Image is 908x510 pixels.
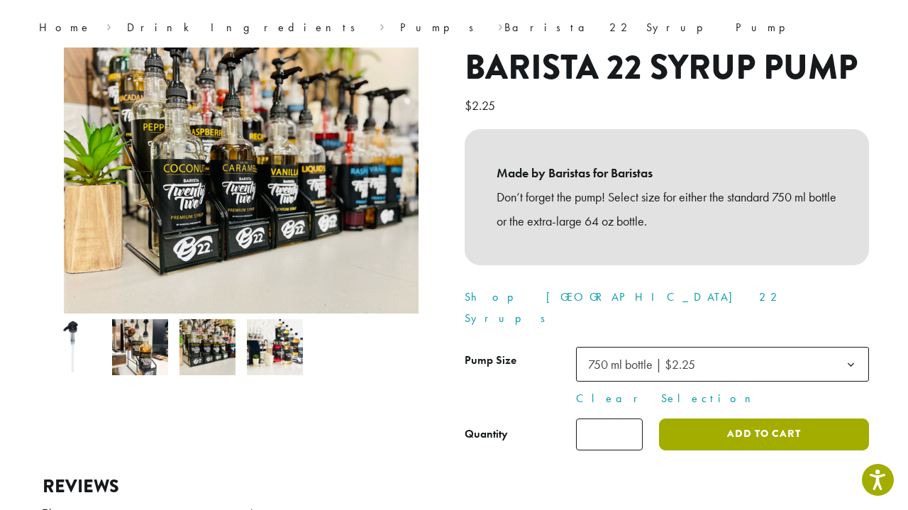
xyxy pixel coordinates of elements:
img: Barista 22 Syrup Pump - Image 4 [247,319,303,375]
a: Home [39,20,92,35]
span: › [498,14,503,36]
button: Add to cart [659,418,869,450]
span: 750 ml bottle | $2.25 [576,347,869,382]
bdi: 2.25 [465,97,499,113]
div: Quantity [465,426,508,443]
img: Barista 22 Syrup Pump [45,319,101,375]
h1: Barista 22 Syrup Pump [465,48,869,89]
a: Shop [GEOGRAPHIC_DATA] 22 Syrups [465,289,782,326]
span: › [106,14,111,36]
span: › [380,14,384,36]
img: Barista 22 Syrup Pump - Image 2 [112,319,168,375]
a: Pumps [400,20,483,35]
span: 750 ml bottle | $2.25 [588,356,695,372]
a: Clear Selection [576,390,869,407]
b: Made by Baristas for Baristas [497,161,837,185]
input: Product quantity [576,418,643,450]
a: Drink Ingredients [127,20,365,35]
img: Barista 22 Syrup Pump - Image 3 [179,319,236,375]
span: 750 ml bottle | $2.25 [582,350,709,378]
span: $ [465,97,472,113]
h2: Reviews [43,476,865,497]
p: Don’t forget the pump! Select size for either the standard 750 ml bottle or the extra-large 64 oz... [497,185,837,233]
label: Pump Size [465,350,576,371]
nav: Breadcrumb [39,19,869,36]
